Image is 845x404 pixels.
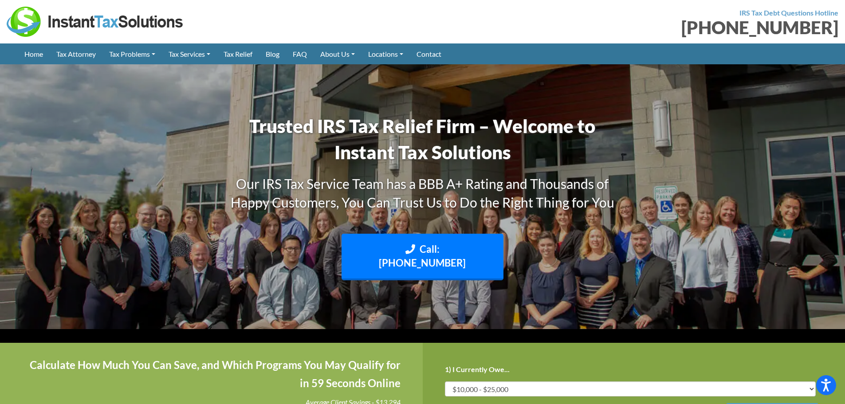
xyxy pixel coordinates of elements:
a: Tax Services [162,43,217,64]
a: Blog [259,43,286,64]
label: 1) I Currently Owe... [445,365,510,374]
a: Tax Problems [102,43,162,64]
a: About Us [314,43,362,64]
a: Locations [362,43,410,64]
img: Instant Tax Solutions Logo [7,7,184,37]
h4: Calculate How Much You Can Save, and Which Programs You May Qualify for in 59 Seconds Online [22,356,401,392]
a: Tax Relief [217,43,259,64]
a: Contact [410,43,448,64]
a: FAQ [286,43,314,64]
div: [PHONE_NUMBER] [429,19,839,36]
a: Home [18,43,50,64]
strong: IRS Tax Debt Questions Hotline [739,8,838,17]
h3: Our IRS Tax Service Team has a BBB A+ Rating and Thousands of Happy Customers, You Can Trust Us t... [219,174,627,212]
a: Instant Tax Solutions Logo [7,16,184,25]
a: Tax Attorney [50,43,102,64]
a: Call: [PHONE_NUMBER] [342,234,504,281]
h1: Trusted IRS Tax Relief Firm – Welcome to Instant Tax Solutions [219,113,627,165]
